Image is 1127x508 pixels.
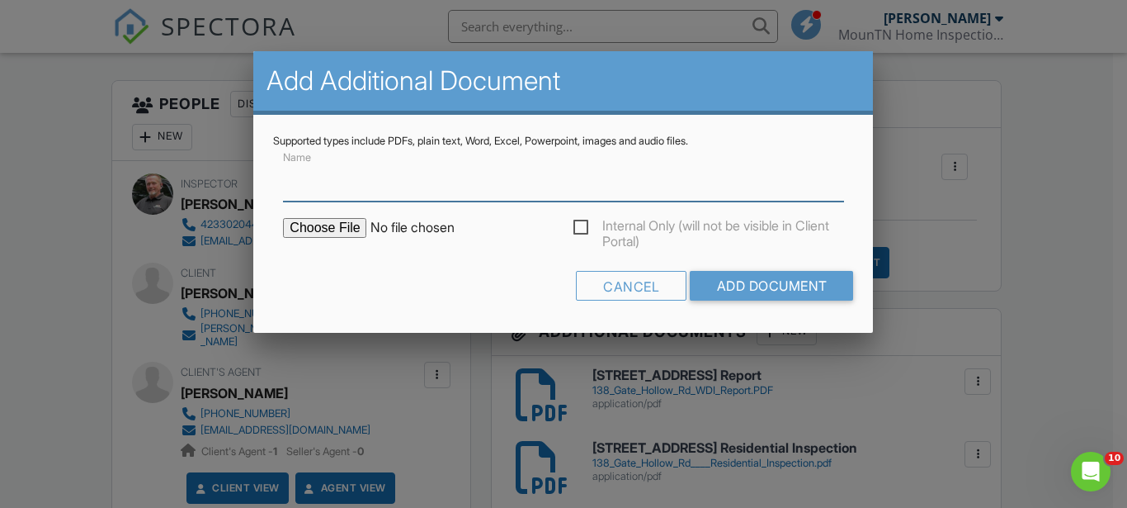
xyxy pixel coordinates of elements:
[573,218,844,239] label: Internal Only (will not be visible in Client Portal)
[1071,452,1110,491] iframe: Intercom live chat
[283,150,311,165] label: Name
[273,135,853,148] div: Supported types include PDFs, plain text, Word, Excel, Powerpoint, images and audio files.
[577,271,687,301] div: Cancel
[1105,452,1124,465] span: 10
[266,64,860,97] h2: Add Additional Document
[691,271,854,301] input: Add Document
